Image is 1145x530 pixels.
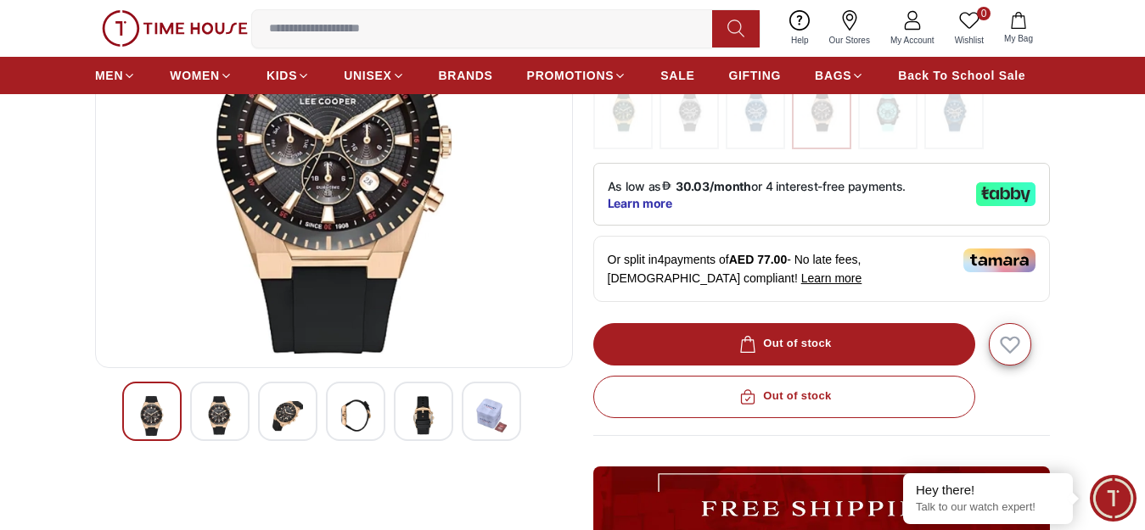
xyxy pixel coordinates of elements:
span: Learn more [801,271,862,285]
span: KIDS [267,67,297,84]
a: BAGS [815,60,864,91]
button: My Bag [994,8,1043,48]
div: Hey there! [916,482,1060,499]
img: ... [668,83,710,141]
img: ... [800,83,843,141]
span: SALE [660,67,694,84]
a: Our Stores [819,7,880,50]
a: Help [781,7,819,50]
span: BRANDS [439,67,493,84]
span: My Account [884,34,941,47]
a: BRANDS [439,60,493,91]
div: Or split in 4 payments of - No late fees, [DEMOGRAPHIC_DATA] compliant! [593,236,1051,302]
img: LEE COOPER Men Multi Function Dark Green Dial Watch - LC08088.177 [408,396,439,435]
a: PROMOTIONS [527,60,627,91]
a: GIFTING [728,60,781,91]
div: Chat Widget [1090,475,1137,522]
img: ... [933,83,975,141]
img: ... [867,83,909,141]
a: Back To School Sale [898,60,1025,91]
span: UNISEX [344,67,391,84]
img: LEE COOPER Men Multi Function Dark Green Dial Watch - LC08088.177 [476,396,507,435]
span: Our Stores [822,34,877,47]
span: 0 [977,7,991,20]
a: SALE [660,60,694,91]
img: LEE COOPER Men Multi Function Dark Green Dial Watch - LC08088.177 [137,396,167,436]
span: Help [784,34,816,47]
span: PROMOTIONS [527,67,615,84]
a: UNISEX [344,60,404,91]
span: GIFTING [728,67,781,84]
span: AED 77.00 [729,253,787,266]
img: Tamara [963,248,1036,272]
p: Talk to our watch expert! [916,500,1060,515]
span: Back To School Sale [898,67,1025,84]
img: ... [102,10,248,47]
span: WOMEN [170,67,220,84]
span: BAGS [815,67,851,84]
a: KIDS [267,60,310,91]
span: Wishlist [948,34,991,47]
img: ... [734,83,777,141]
a: WOMEN [170,60,233,91]
span: MEN [95,67,123,84]
img: LEE COOPER Men Multi Function Dark Green Dial Watch - LC08088.177 [272,396,303,435]
span: My Bag [997,32,1040,45]
a: MEN [95,60,136,91]
img: LEE COOPER Men Multi Function Dark Green Dial Watch - LC08088.177 [340,396,371,435]
img: LEE COOPER Men Multi Function Dark Green Dial Watch - LC08088.177 [205,396,235,435]
img: ... [602,83,644,141]
a: 0Wishlist [945,7,994,50]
